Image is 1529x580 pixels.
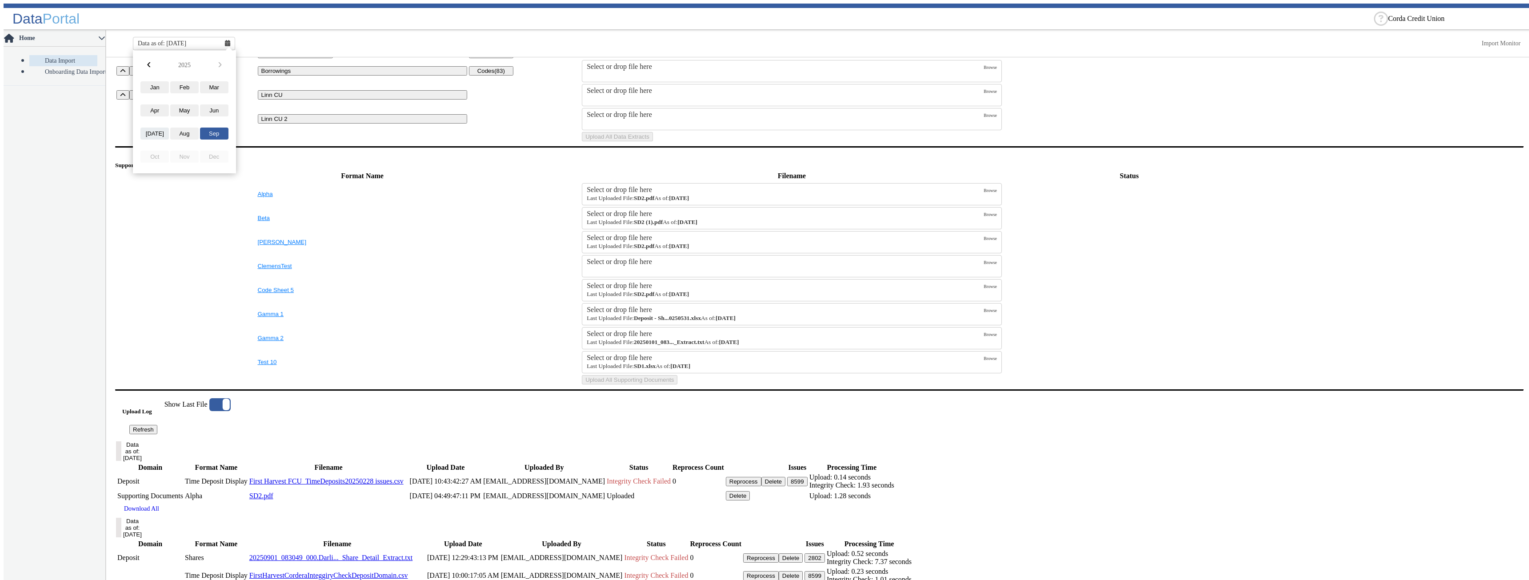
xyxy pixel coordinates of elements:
div: Help [1374,12,1388,26]
button: Aug [170,128,199,140]
button: Mar [200,81,228,93]
span: Integrity Check Failed [607,477,671,485]
div: Select or drop file here [587,354,984,362]
th: Status [1003,170,1256,182]
button: Test 10 [258,359,467,365]
small: SD2.pdf [587,243,689,249]
small: 20250101_083047_000.Darling_Consulting_Share_Detail_Extract.txt [587,339,739,345]
a: 20250901_083049_000.Darli..._Share_Detail_Extract.txt [249,554,412,561]
button: Codes(83) [469,66,513,76]
td: Alpha [184,491,248,501]
button: Sep [200,128,228,140]
button: Upload All Supporting Documents [582,375,677,384]
div: Select or drop file here [587,87,984,95]
app-toggle-switch: Disable this to show all files [164,398,231,434]
div: Select or drop file here [587,330,984,338]
button: Code Sheet 5 [258,287,467,293]
button: Data as of: [DATE] [116,441,121,461]
strong: SD1.xlsx [634,363,656,369]
th: Uploaded By [483,463,605,472]
th: Filename [249,540,426,548]
button: ClemensTest [258,263,467,269]
strong: [DATE] [677,219,697,225]
button: Feb [170,81,199,93]
p-accordion-content: Home [4,47,105,85]
strong: [DATE] [670,363,690,369]
strong: SD2.pdf [634,243,654,249]
div: Select or drop file here [587,63,984,71]
strong: [DATE] [716,315,736,321]
th: Processing Time [826,540,912,548]
td: Time Deposit Display [184,473,248,490]
td: Supporting Documents [117,491,184,501]
th: Filename [581,170,1002,182]
button: Linn CU [258,90,467,100]
small: SD2.pdf [587,195,689,201]
button: Reprocess [743,553,779,563]
button: Borrowings [258,66,467,76]
strong: [DATE] [719,339,739,345]
div: Select or drop file here [587,210,984,218]
span: › [213,58,227,71]
span: Uploaded [607,492,634,500]
div: Integrity Check: 1.93 seconds [809,481,894,489]
span: ‹ [142,58,156,71]
a: FirstHarvestCorderaInteggiryCheckDepositDomain.csv [249,572,408,579]
ng-select: Corda Credit Union [1388,15,1521,23]
table: History [116,462,896,517]
td: [DATE] 04:49:47:11 PM [409,491,482,501]
strong: SD2.pdf [634,195,654,201]
div: Upload: 0.52 seconds [827,550,912,558]
span: Browse [984,308,997,313]
button: Apr [140,104,169,116]
span: Browse [984,113,997,118]
td: [EMAIL_ADDRESS][DOMAIN_NAME] [483,473,605,490]
th: Upload Date [427,540,500,548]
span: Integrity Check Failed [624,572,688,579]
th: Format Name [184,540,248,548]
div: Upload: 1.28 seconds [809,492,894,500]
th: Status [606,463,671,472]
button: Oct [140,151,169,163]
th: Reprocess Count [672,463,724,472]
button: Delete [779,553,803,563]
div: Select or drop file here [587,282,984,290]
button: May [170,104,199,116]
button: Data as of: [DATE] [116,518,121,537]
div: Upload: 0.14 seconds [809,473,894,481]
td: [DATE] 10:43:42:27 AM [409,473,482,490]
label: Show Last File [164,398,231,411]
button: Delete [761,477,786,486]
span: Browse [984,332,997,337]
small: SD2.pdf [587,291,689,297]
span: Browse [984,284,997,289]
button: [DATE] [140,128,169,140]
button: Alpha [258,191,467,197]
td: [DATE] 12:29:43:13 PM [427,549,500,566]
div: Select or drop file here [587,186,984,194]
button: Nov [170,151,199,163]
strong: SD2 (1).pdf [634,219,663,225]
span: Browse [984,65,997,70]
span: Browse [984,236,997,241]
td: 0 [672,473,724,490]
button: [PERSON_NAME] [258,239,467,245]
td: 0 [689,549,742,566]
strong: Deposit - Sh...0250531.xlsx [634,315,701,321]
span: Data as of: [DATE] [138,40,186,47]
button: Reprocess [726,477,761,486]
th: Format Name [257,170,468,182]
div: Select or drop file here [587,234,984,242]
td: Deposit [117,549,184,566]
strong: [DATE] [669,291,689,297]
a: Data Import [29,55,97,66]
button: Linn CU 2 [258,114,467,124]
th: Issues [804,540,825,548]
button: Beta [258,215,467,221]
th: Status [624,540,688,548]
button: Investment [129,90,165,100]
td: Deposit [117,473,184,490]
p-accordion-header: Home [4,30,105,47]
td: Shares [184,549,248,566]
